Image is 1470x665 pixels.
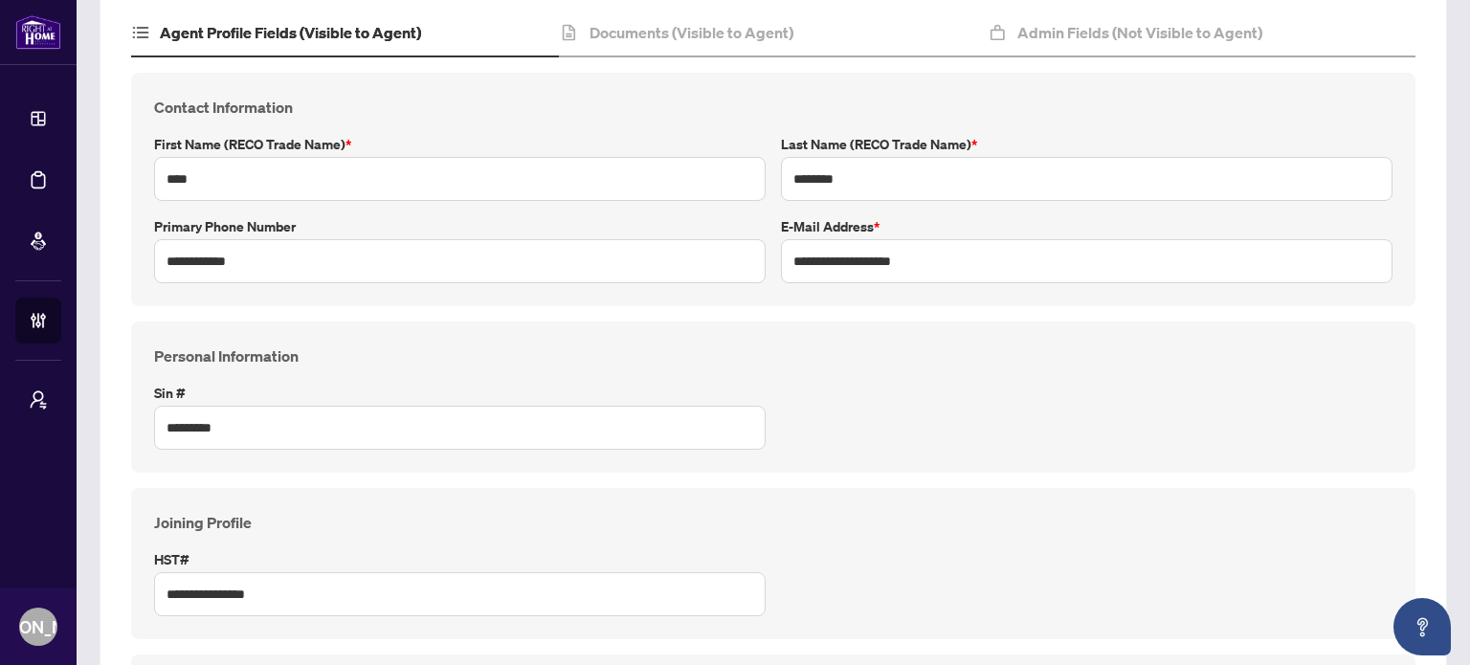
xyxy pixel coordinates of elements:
button: Open asap [1393,598,1451,655]
h4: Contact Information [154,96,1392,119]
label: HST# [154,549,766,570]
label: Last Name (RECO Trade Name) [781,134,1392,155]
span: user-switch [29,390,48,410]
label: First Name (RECO Trade Name) [154,134,766,155]
label: Sin # [154,383,766,404]
label: Primary Phone Number [154,216,766,237]
img: logo [15,14,61,50]
h4: Documents (Visible to Agent) [590,21,793,44]
h4: Personal Information [154,344,1392,367]
h4: Admin Fields (Not Visible to Agent) [1017,21,1262,44]
h4: Agent Profile Fields (Visible to Agent) [160,21,421,44]
label: E-mail Address [781,216,1392,237]
h4: Joining Profile [154,511,1392,534]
